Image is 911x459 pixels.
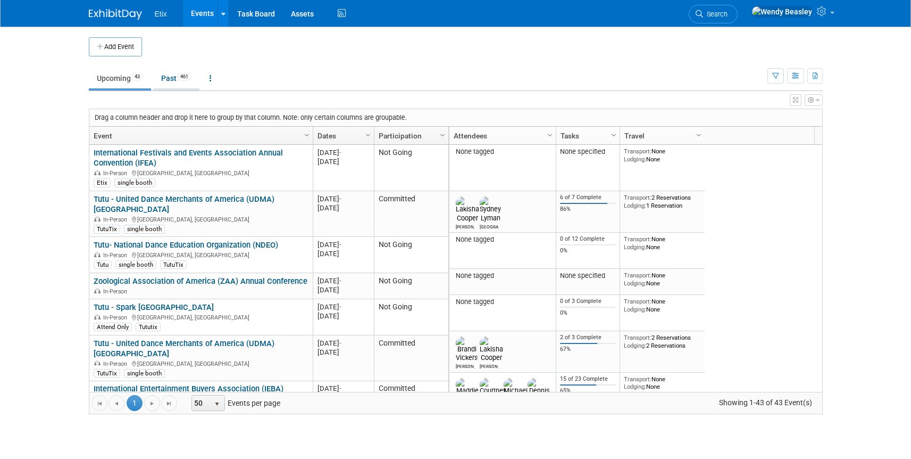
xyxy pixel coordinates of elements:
img: Lakisha Cooper [480,337,503,362]
span: Go to the next page [148,399,156,408]
a: Tutu- National Dance Education Organization (NDEO) [94,240,278,250]
div: [GEOGRAPHIC_DATA], [GEOGRAPHIC_DATA] [94,313,308,322]
span: Lodging: [624,243,646,251]
a: Tasks [561,127,613,145]
span: - [339,195,341,203]
a: Go to the previous page [108,395,124,411]
div: Tututix [136,323,161,331]
div: single booth [115,260,156,269]
div: None None [624,298,700,313]
a: Tutu - United Dance Merchants of America (UDMA) [GEOGRAPHIC_DATA] [94,194,274,214]
div: Tutu [94,260,112,269]
div: [DATE] [317,312,369,321]
div: Lakisha Cooper [456,223,474,229]
div: 0 of 12 Complete [560,235,615,243]
div: [GEOGRAPHIC_DATA], [GEOGRAPHIC_DATA] [94,359,308,368]
span: 461 [177,73,191,81]
img: Maddie Warren (Snider) [456,378,479,412]
div: [DATE] [317,302,369,312]
div: 15 of 23 Complete [560,375,615,383]
span: Lodging: [624,383,646,390]
div: [GEOGRAPHIC_DATA], [GEOGRAPHIC_DATA] [94,215,308,224]
span: Column Settings [695,131,703,140]
div: [DATE] [317,203,369,212]
div: 6 of 7 Complete [560,194,615,201]
span: In-Person [103,360,130,367]
div: None specified [560,272,615,280]
div: Brandi Vickers [456,362,474,369]
a: Column Settings [608,127,620,143]
span: Lodging: [624,342,646,349]
div: [DATE] [317,276,369,285]
td: Not Going [374,237,448,273]
a: Attendees [454,127,549,145]
span: Lodging: [624,155,646,163]
a: International Festivals and Events Association Annual Convention (IFEA) [94,148,283,168]
span: 50 [192,396,210,411]
td: Not Going [374,299,448,335]
a: Travel [624,127,698,145]
span: In-Person [103,170,130,177]
span: Etix [155,10,167,18]
a: Dates [317,127,367,145]
div: Drag a column header and drop it here to group by that column. Note: only certain columns are gro... [89,109,822,126]
a: Column Settings [544,127,556,143]
div: [DATE] [317,157,369,166]
img: Courtney Barwick [480,378,506,404]
div: None None [624,272,700,287]
div: single booth [114,178,155,187]
div: single booth [124,225,165,233]
td: Not Going [374,273,448,299]
span: In-Person [103,252,130,259]
div: 2 of 3 Complete [560,334,615,341]
span: - [339,384,341,392]
div: [DATE] [317,384,369,393]
img: ExhibitDay [89,9,142,20]
div: 67% [560,346,615,353]
img: Sydney Lyman [480,196,501,222]
div: 0 of 3 Complete [560,298,615,305]
span: Column Settings [438,131,447,140]
span: Transport: [624,298,651,305]
div: [GEOGRAPHIC_DATA], [GEOGRAPHIC_DATA] [94,250,308,259]
a: Go to the next page [144,395,160,411]
div: None specified [560,147,615,156]
div: [DATE] [317,339,369,348]
span: Transport: [624,272,651,279]
a: Go to the first page [91,395,107,411]
span: - [339,241,341,249]
span: Transport: [624,375,651,383]
span: Column Settings [546,131,554,140]
td: Committed [374,381,448,456]
div: None tagged [453,298,551,306]
span: Lodging: [624,306,646,313]
div: Lakisha Cooper [480,362,498,369]
div: Etix [94,178,111,187]
div: None None [624,235,700,251]
div: 0% [560,309,615,317]
img: Dennis Scanlon [528,378,551,404]
span: Lodging: [624,202,646,209]
span: - [339,303,341,311]
div: 65% [560,387,615,395]
span: Search [703,10,728,18]
span: Transport: [624,194,651,201]
img: Brandi Vickers [456,337,478,362]
a: International Entertainment Buyers Association (IEBA) [94,384,283,394]
span: Lodging: [624,280,646,287]
div: Attend Only [94,323,132,331]
a: Go to the last page [161,395,177,411]
div: [DATE] [317,240,369,249]
img: In-Person Event [94,216,101,222]
a: Tutu - United Dance Merchants of America (UDMA) [GEOGRAPHIC_DATA] [94,339,274,358]
span: Go to the previous page [112,399,121,408]
span: select [213,400,221,408]
div: [DATE] [317,194,369,203]
img: Wendy Beasley [751,6,813,18]
div: TutuTix [160,260,187,269]
span: Go to the last page [165,399,173,408]
div: Sydney Lyman [480,223,498,229]
span: - [339,339,341,347]
td: Not Going [374,145,448,191]
img: In-Person Event [94,314,101,319]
